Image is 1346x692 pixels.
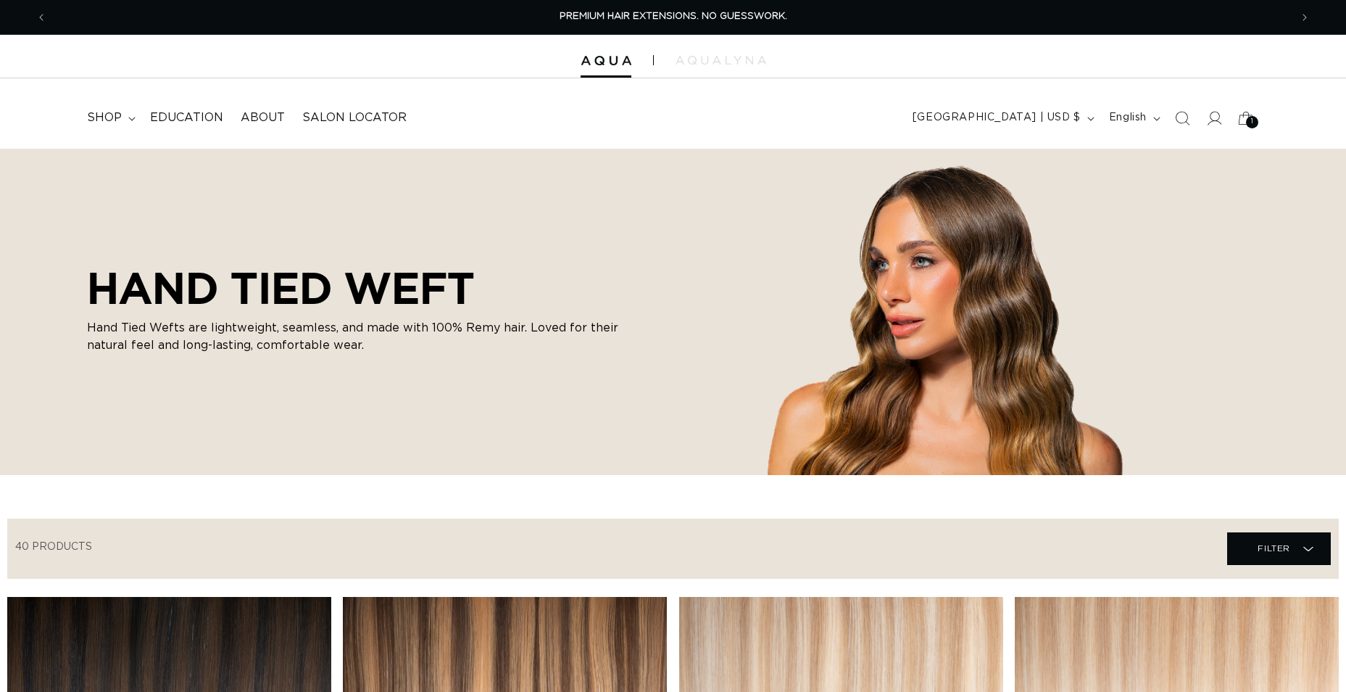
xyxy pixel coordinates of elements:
[87,319,638,354] p: Hand Tied Wefts are lightweight, seamless, and made with 100% Remy hair. Loved for their natural ...
[581,56,631,66] img: Aqua Hair Extensions
[294,102,415,134] a: Salon Locator
[241,110,285,125] span: About
[1251,116,1254,128] span: 1
[1258,535,1290,562] span: Filter
[232,102,294,134] a: About
[25,4,57,31] button: Previous announcement
[150,110,223,125] span: Education
[1289,4,1321,31] button: Next announcement
[15,542,92,552] span: 40 products
[302,110,407,125] span: Salon Locator
[141,102,232,134] a: Education
[1166,102,1198,134] summary: Search
[1227,532,1331,565] summary: Filter
[676,56,766,65] img: aqualyna.com
[87,263,638,313] h2: HAND TIED WEFT
[78,102,141,134] summary: shop
[87,110,122,125] span: shop
[1109,110,1147,125] span: English
[904,104,1100,132] button: [GEOGRAPHIC_DATA] | USD $
[913,110,1081,125] span: [GEOGRAPHIC_DATA] | USD $
[1100,104,1166,132] button: English
[560,12,787,21] span: PREMIUM HAIR EXTENSIONS. NO GUESSWORK.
